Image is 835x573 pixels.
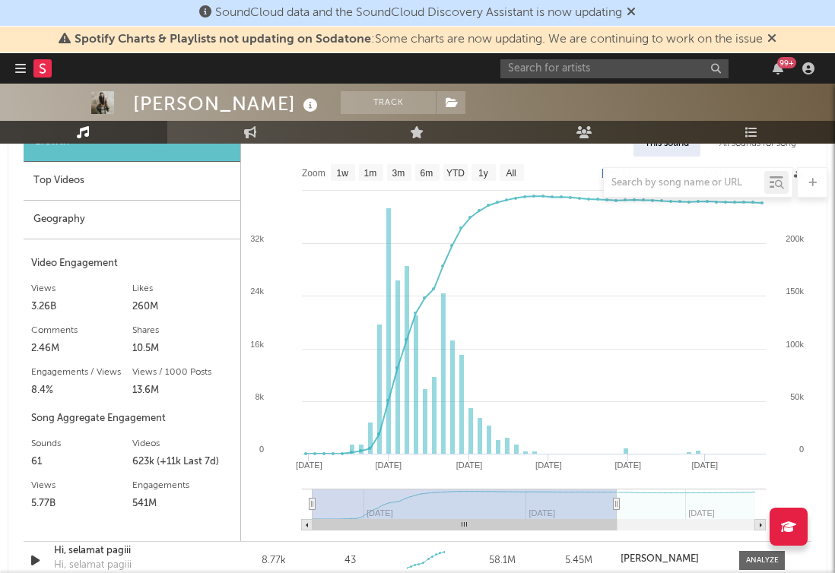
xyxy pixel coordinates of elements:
div: 3.26B [31,298,132,316]
text: 200k [786,234,804,243]
div: 13.6M [132,381,233,400]
text: 24k [250,286,264,296]
span: Dismiss [767,33,776,46]
div: 10.5M [132,340,233,358]
div: All sounds for song [708,131,808,157]
div: Hi, selamat pagiii [54,558,132,573]
div: 8.77k [239,553,307,568]
span: Spotify Charts & Playlists not updating on Sodatone [75,33,371,46]
span: Dismiss [627,7,636,19]
div: Likes [132,280,233,298]
text: 0 [799,445,804,454]
div: 8.4% [31,381,132,400]
a: Hi, selamat pagiii [54,543,208,559]
div: Geography [24,201,240,239]
text: 0 [259,445,264,454]
text: 150k [786,286,804,296]
button: Track [341,91,436,114]
div: Engagements [132,476,233,495]
input: Search by song name or URL [604,177,764,189]
text: 100k [786,340,804,349]
div: Engagements / Views [31,363,132,381]
button: 99+ [773,62,783,74]
div: 623k (+11k Last 7d) [132,453,233,471]
text: [DATE] [456,461,483,470]
div: 2.46M [31,340,132,358]
text: [DATE] [296,461,322,470]
div: Video Engagement [31,255,233,273]
div: Sounds [31,435,132,453]
input: Search for artists [500,59,729,78]
text: [DATE] [692,461,719,470]
span: : Some charts are now updating. We are continuing to work on the issue [75,33,763,46]
text: 50k [790,392,804,401]
div: Views [31,280,132,298]
div: 58.1M [468,553,537,568]
a: [PERSON_NAME] [621,554,724,565]
div: Videos [132,435,233,453]
span: SoundCloud data and the SoundCloud Discovery Assistant is now updating [215,7,622,19]
text: [DATE] [376,461,402,470]
div: 5.77B [31,495,132,513]
div: 260M [132,298,233,316]
div: 5.45M [544,553,613,568]
div: Views / 1000 Posts [132,363,233,381]
div: Song Aggregate Engagement [31,410,233,428]
div: Comments [31,321,132,340]
div: 61 [31,453,132,471]
div: This sound [633,131,700,157]
text: 8k [255,392,264,401]
div: Top Videos [24,162,240,201]
div: 43 [344,553,356,568]
text: [DATE] [615,461,642,470]
text: 16k [250,340,264,349]
div: Shares [132,321,233,340]
div: 99 + [777,57,796,68]
div: [PERSON_NAME] [133,91,322,116]
strong: [PERSON_NAME] [621,554,699,564]
text: 32k [250,234,264,243]
text: [DATE] [535,461,562,470]
div: Views [31,476,132,495]
div: 541M [132,495,233,513]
